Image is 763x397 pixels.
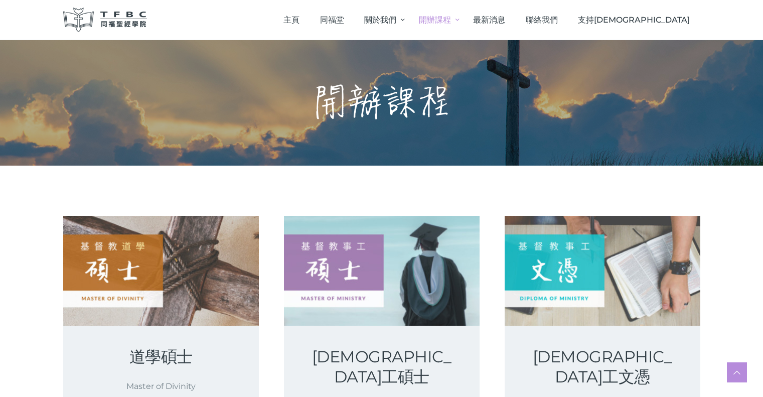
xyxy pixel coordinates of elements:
[87,379,235,393] p: Master of Divinity
[283,15,299,25] span: 主頁
[364,15,396,25] span: 關於我們
[408,5,463,35] a: 開辦課程
[727,362,747,382] a: Scroll to top
[310,5,354,35] a: 同福堂
[273,5,310,35] a: 主頁
[63,8,147,32] img: 同福聖經學院 TFBC
[529,347,676,387] a: [DEMOGRAPHIC_DATA]工文憑
[515,5,568,35] a: 聯絡我們
[463,5,516,35] a: 最新消息
[313,80,451,125] h1: 開辦課程
[473,15,505,25] span: 最新消息
[419,15,451,25] span: 開辦課程
[308,347,455,387] a: [DEMOGRAPHIC_DATA]工碩士
[568,5,700,35] a: 支持[DEMOGRAPHIC_DATA]
[526,15,558,25] span: 聯絡我們
[320,15,344,25] span: 同福堂
[354,5,408,35] a: 關於我們
[578,15,690,25] span: 支持[DEMOGRAPHIC_DATA]
[87,347,235,367] a: 道學碩士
